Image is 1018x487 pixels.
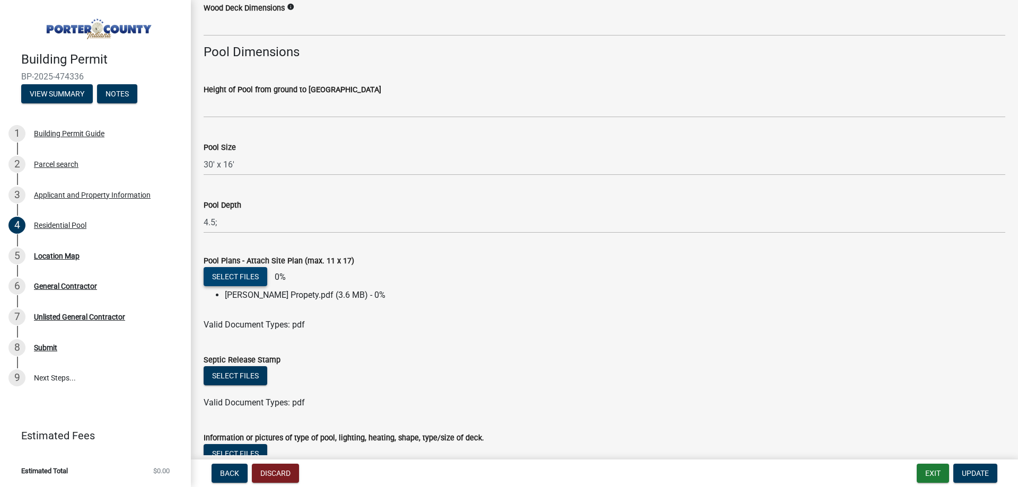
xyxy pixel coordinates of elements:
[21,90,93,99] wm-modal-confirm: Summary
[8,425,174,446] a: Estimated Fees
[8,125,25,142] div: 1
[204,320,305,330] span: Valid Document Types: pdf
[204,45,1005,60] h4: Pool Dimensions
[220,469,239,477] span: Back
[225,289,1005,302] li: [PERSON_NAME] Propety.pdf (3.6 MB) - 0%
[212,464,248,483] button: Back
[962,469,989,477] span: Update
[34,222,86,229] div: Residential Pool
[8,247,25,264] div: 5
[204,444,267,463] button: Select files
[21,84,93,103] button: View Summary
[204,258,354,265] label: Pool Plans - Attach Site Plan (max. 11 x 17)
[953,464,997,483] button: Update
[8,278,25,295] div: 6
[97,90,137,99] wm-modal-confirm: Notes
[204,357,280,364] label: Septic Release Stamp
[8,369,25,386] div: 9
[34,191,151,199] div: Applicant and Property Information
[204,86,381,94] label: Height of Pool from ground to [GEOGRAPHIC_DATA]
[8,187,25,203] div: 3
[8,156,25,173] div: 2
[34,252,80,260] div: Location Map
[21,72,170,82] span: BP-2025-474336
[287,3,294,11] i: info
[204,366,267,385] button: Select files
[21,11,174,41] img: Porter County, Indiana
[34,282,97,290] div: General Contractor
[8,217,25,234] div: 4
[204,397,305,408] span: Valid Document Types: pdf
[204,267,267,286] button: Select files
[8,339,25,356] div: 8
[204,202,241,209] label: Pool Depth
[252,464,299,483] button: Discard
[204,144,236,152] label: Pool Size
[97,84,137,103] button: Notes
[21,52,182,67] h4: Building Permit
[153,467,170,474] span: $0.00
[917,464,949,483] button: Exit
[34,344,57,351] div: Submit
[204,5,285,12] label: Wood Deck Dimensions
[8,308,25,325] div: 7
[34,130,104,137] div: Building Permit Guide
[269,272,286,282] span: 0%
[34,313,125,321] div: Unlisted General Contractor
[21,467,68,474] span: Estimated Total
[34,161,78,168] div: Parcel search
[204,435,484,442] label: Information or pictures of type of pool, lighting, heating, shape, type/size of deck.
